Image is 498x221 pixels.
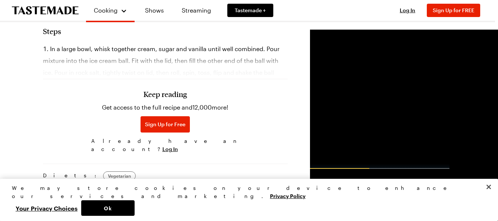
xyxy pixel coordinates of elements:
[144,90,187,98] h3: Keep reading
[12,184,480,216] div: Privacy
[235,7,266,14] span: Tastemade +
[43,43,288,90] li: In a large bowl, whisk together cream, sugar and vanilla until well combined. Pour mixture into t...
[12,6,79,15] a: To Tastemade Home Page
[12,200,81,216] button: Your Privacy Choices
[427,4,480,17] button: Sign Up for FREE
[43,27,288,36] h2: Steps
[400,7,415,13] span: Log In
[270,192,306,199] a: More information about your privacy, opens in a new tab
[103,171,136,180] a: Vegetarian
[310,30,449,169] video-js: Video Player
[162,145,178,153] button: Log In
[227,4,273,17] a: Tastemade +
[94,7,118,14] span: Cooking
[393,7,422,14] button: Log In
[91,137,240,153] span: Already have an account?
[433,7,474,13] span: Sign Up for FREE
[43,171,100,180] span: Diets:
[81,200,135,216] button: Ok
[12,184,480,200] div: We may store cookies on your device to enhance our services and marketing.
[102,103,228,112] p: Get access to the full recipe and 12,000 more!
[108,172,131,180] span: Vegetarian
[481,179,497,195] button: Close
[93,3,127,18] button: Cooking
[141,116,190,133] button: Sign Up for Free
[145,121,185,128] span: Sign Up for Free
